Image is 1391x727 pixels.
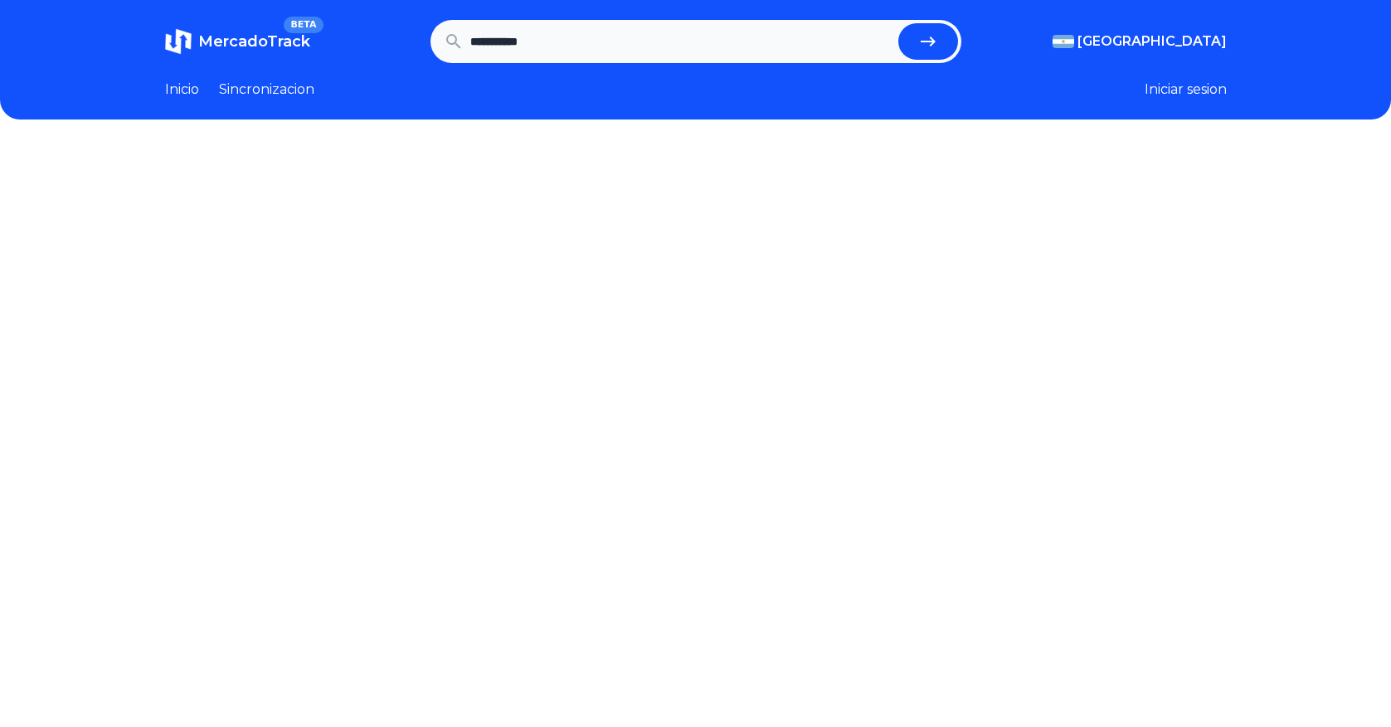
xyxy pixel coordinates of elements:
[165,28,310,55] a: MercadoTrackBETA
[284,17,323,33] span: BETA
[1077,32,1227,51] span: [GEOGRAPHIC_DATA]
[1053,32,1227,51] button: [GEOGRAPHIC_DATA]
[219,80,314,100] a: Sincronizacion
[1145,80,1227,100] button: Iniciar sesion
[198,32,310,51] span: MercadoTrack
[165,28,192,55] img: MercadoTrack
[1053,35,1074,48] img: Argentina
[165,80,199,100] a: Inicio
